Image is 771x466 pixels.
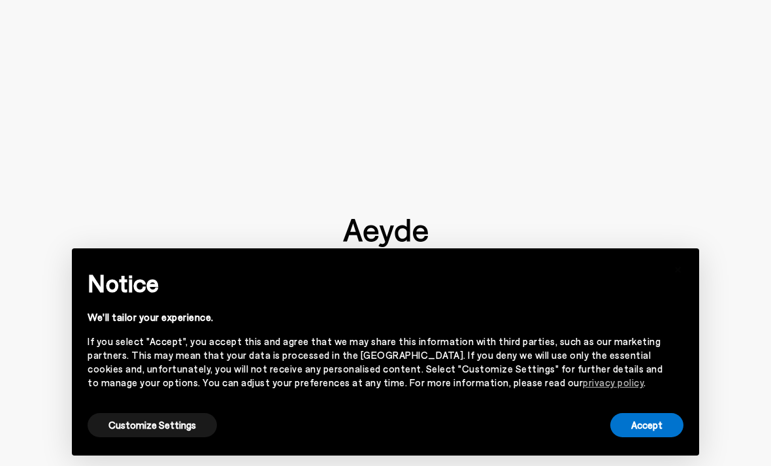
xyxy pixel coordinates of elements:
button: Customize Settings [88,413,217,437]
span: × [674,258,683,277]
h2: Notice [88,266,663,300]
img: footer-logo.svg [343,219,428,248]
div: If you select "Accept", you accept this and agree that we may share this information with third p... [88,335,663,390]
button: Accept [610,413,683,437]
a: privacy policy [583,376,644,388]
div: We'll tailor your experience. [88,310,663,324]
button: Close this notice [663,252,694,284]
